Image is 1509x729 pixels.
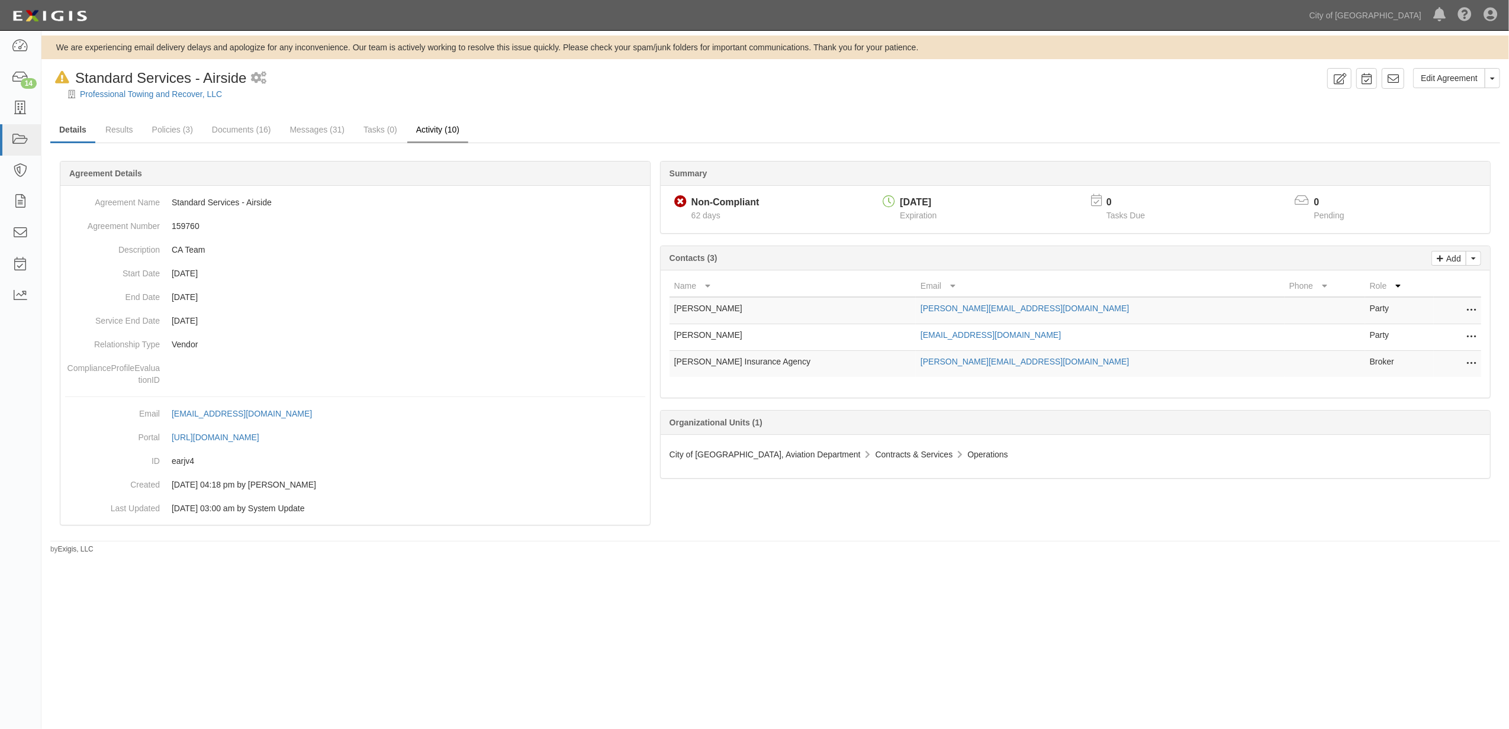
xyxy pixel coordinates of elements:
a: Messages (31) [281,118,353,141]
span: Pending [1314,211,1344,220]
span: Operations [967,450,1008,459]
dt: ID [65,449,160,467]
a: Documents (16) [203,118,280,141]
dt: Last Updated [65,496,160,514]
a: Tasks (0) [355,118,406,141]
a: Edit Agreement [1413,68,1485,88]
a: Results [96,118,142,141]
img: logo-5460c22ac91f19d4615b14bd174203de0afe785f0fc80cf4dbbc73dc1793850b.png [9,5,91,27]
dd: [DATE] 03:00 am by System Update [65,496,645,520]
a: City of [GEOGRAPHIC_DATA] [1304,4,1427,27]
dt: End Date [65,285,160,303]
div: We are experiencing email delivery delays and apologize for any inconvenience. Our team is active... [41,41,1509,53]
i: Non-Compliant [674,196,687,208]
span: Expiration [900,211,937,220]
span: Contracts & Services [876,450,953,459]
p: 0 [1106,196,1160,209]
dt: Relationship Type [65,333,160,350]
dd: [DATE] 04:18 pm by [PERSON_NAME] [65,473,645,496]
dd: Vendor [65,333,645,356]
b: Organizational Units (1) [670,418,762,427]
span: City of [GEOGRAPHIC_DATA], Aviation Department [670,450,861,459]
a: Exigis, LLC [58,545,94,553]
p: 0 [1314,196,1359,209]
a: [PERSON_NAME][EMAIL_ADDRESS][DOMAIN_NAME] [921,357,1129,366]
dd: Standard Services - Airside [65,191,645,214]
dt: Portal [65,425,160,443]
a: [EMAIL_ADDRESS][DOMAIN_NAME] [172,409,325,418]
span: Standard Services - Airside [75,70,246,86]
div: Non-Compliant [691,196,760,209]
td: Broker [1365,351,1434,378]
a: [URL][DOMAIN_NAME] [172,433,272,442]
td: Party [1365,324,1434,351]
dt: Start Date [65,262,160,279]
div: [EMAIL_ADDRESS][DOMAIN_NAME] [172,408,312,420]
dt: Service End Date [65,309,160,327]
dt: Agreement Name [65,191,160,208]
a: Policies (3) [143,118,202,141]
span: Tasks Due [1106,211,1145,220]
a: Professional Towing and Recover, LLC [80,89,222,99]
dt: Email [65,402,160,420]
th: Name [670,275,916,297]
dt: Description [65,238,160,256]
b: Summary [670,169,707,178]
dd: [DATE] [65,309,645,333]
p: Add [1443,251,1461,265]
div: Standard Services - Airside [50,68,246,88]
i: 1 scheduled workflow [251,72,266,85]
td: [PERSON_NAME] [670,324,916,351]
dd: [DATE] [65,262,645,285]
th: Email [916,275,1285,297]
dd: 159760 [65,214,645,238]
div: [DATE] [900,196,937,209]
td: Party [1365,297,1434,324]
i: Help Center - Complianz [1457,8,1472,22]
a: Add [1431,251,1466,266]
td: [PERSON_NAME] Insurance Agency [670,351,916,378]
span: Since 06/27/2025 [691,211,720,220]
a: [PERSON_NAME][EMAIL_ADDRESS][DOMAIN_NAME] [921,304,1129,313]
b: Agreement Details [69,169,142,178]
dt: ComplianceProfileEvaluationID [65,356,160,386]
dd: [DATE] [65,285,645,309]
dt: Agreement Number [65,214,160,232]
small: by [50,544,94,554]
b: Contacts (3) [670,253,718,263]
p: CA Team [172,244,645,256]
dd: earjv4 [65,449,645,473]
i: In Default since 07/29/2025 [55,72,69,84]
td: [PERSON_NAME] [670,297,916,324]
dt: Created [65,473,160,491]
th: Role [1365,275,1434,297]
div: 14 [21,78,37,89]
a: Details [50,118,95,143]
a: Activity (10) [407,118,468,143]
th: Phone [1285,275,1365,297]
a: [EMAIL_ADDRESS][DOMAIN_NAME] [921,330,1061,340]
